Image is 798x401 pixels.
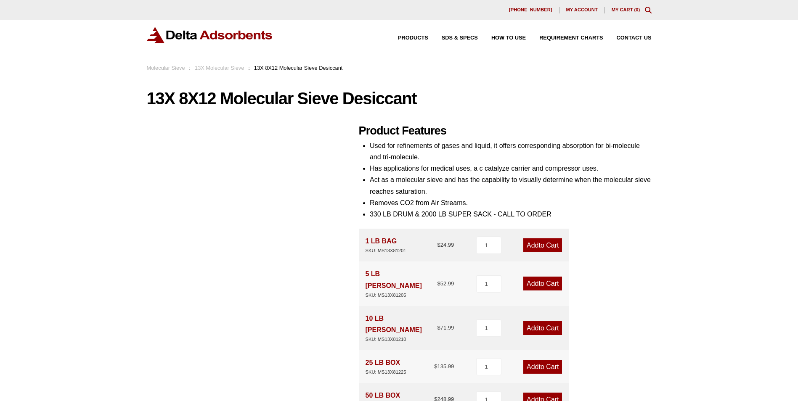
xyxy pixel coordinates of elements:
[437,280,454,287] bdi: 52.99
[366,357,406,376] div: 25 LB BOX
[523,321,562,335] a: Add to Cart
[434,363,437,369] span: $
[603,35,652,41] a: Contact Us
[559,7,605,13] a: My account
[370,140,652,163] li: Used for refinements of gases and liquid, it offers corresponding absorption for bi-molecule and ...
[478,35,526,41] a: How to Use
[437,324,454,331] bdi: 71.99
[491,35,526,41] span: How to Use
[366,268,437,299] div: 5 LB [PERSON_NAME]
[509,8,552,12] span: [PHONE_NUMBER]
[437,280,440,287] span: $
[645,7,652,13] div: Toggle Modal Content
[428,35,478,41] a: SDS & SPECS
[370,174,652,197] li: Act as a molecular sieve and has the capability to visually determine when the molecular sieve re...
[147,90,652,107] h1: 13X 8X12 Molecular Sieve Desiccant
[437,324,440,331] span: $
[248,65,250,71] span: :
[612,7,640,12] a: My Cart (0)
[502,7,559,13] a: [PHONE_NUMBER]
[366,235,406,255] div: 1 LB BAG
[366,313,437,343] div: 10 LB [PERSON_NAME]
[366,368,406,376] div: SKU: MS13X81225
[366,335,437,343] div: SKU: MS13X81210
[617,35,652,41] span: Contact Us
[437,242,454,248] bdi: 24.99
[566,8,598,12] span: My account
[147,65,185,71] a: Molecular Sieve
[523,238,562,252] a: Add to Cart
[434,363,454,369] bdi: 135.99
[366,291,437,299] div: SKU: MS13X81205
[384,35,428,41] a: Products
[526,35,603,41] a: Requirement Charts
[189,65,191,71] span: :
[370,208,652,220] li: 330 LB DRUM & 2000 LB SUPER SACK - CALL TO ORDER
[147,27,273,43] img: Delta Adsorbents
[523,277,562,290] a: Add to Cart
[370,163,652,174] li: Has applications for medical uses, a c catalyze carrier and compressor uses.
[370,197,652,208] li: Removes CO2 from Air Streams.
[398,35,428,41] span: Products
[254,65,343,71] span: 13X 8X12 Molecular Sieve Desiccant
[442,35,478,41] span: SDS & SPECS
[359,124,652,138] h2: Product Features
[539,35,603,41] span: Requirement Charts
[523,360,562,374] a: Add to Cart
[437,242,440,248] span: $
[636,7,638,12] span: 0
[195,65,244,71] a: 13X Molecular Sieve
[366,247,406,255] div: SKU: MS13X81201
